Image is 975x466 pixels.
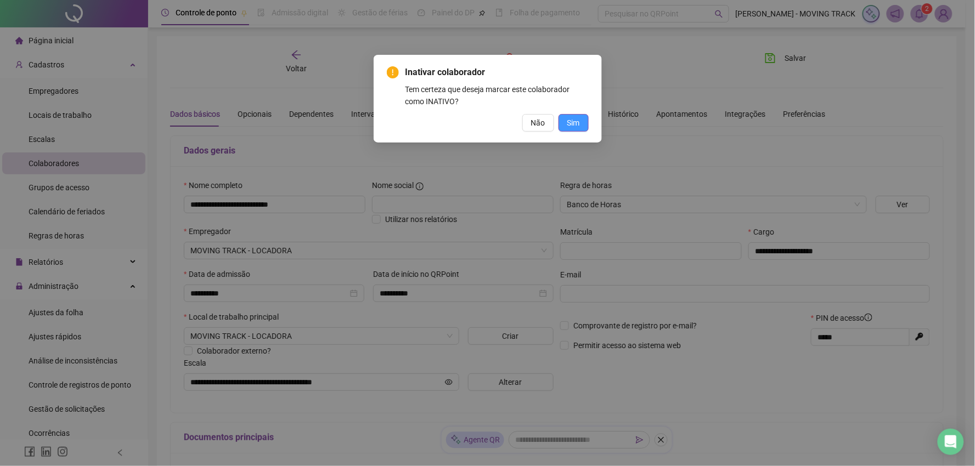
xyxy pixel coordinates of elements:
span: exclamation-circle [387,66,399,78]
button: Sim [559,114,589,132]
span: Não [531,117,545,129]
div: Tem certeza que deseja marcar este colaborador como INATIVO? [405,83,589,107]
button: Não [522,114,554,132]
span: Inativar colaborador [405,66,589,79]
span: Sim [567,117,580,129]
div: Open Intercom Messenger [938,429,964,455]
